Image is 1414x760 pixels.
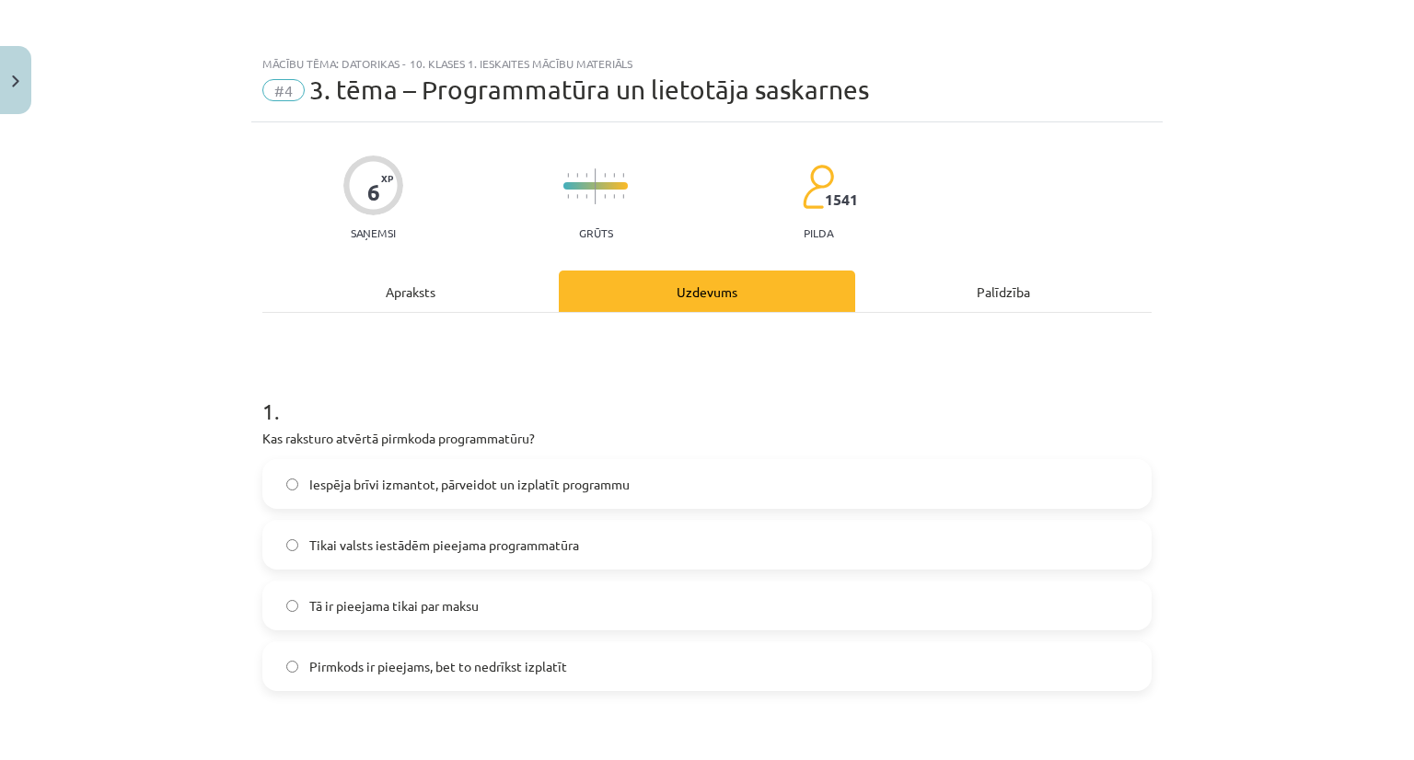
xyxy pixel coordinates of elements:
img: icon-short-line-57e1e144782c952c97e751825c79c345078a6d821885a25fce030b3d8c18986b.svg [567,173,569,178]
div: Mācību tēma: Datorikas - 10. klases 1. ieskaites mācību materiāls [262,57,1152,70]
img: icon-short-line-57e1e144782c952c97e751825c79c345078a6d821885a25fce030b3d8c18986b.svg [622,173,624,178]
p: Saņemsi [343,226,403,239]
div: 6 [367,179,380,205]
span: XP [381,173,393,183]
span: 3. tēma – Programmatūra un lietotāja saskarnes [309,75,869,105]
div: Apraksts [262,271,559,312]
img: students-c634bb4e5e11cddfef0936a35e636f08e4e9abd3cc4e673bd6f9a4125e45ecb1.svg [802,164,834,210]
span: 1541 [825,191,858,208]
img: icon-close-lesson-0947bae3869378f0d4975bcd49f059093ad1ed9edebbc8119c70593378902aed.svg [12,75,19,87]
span: Iespēja brīvi izmantot, pārveidot un izplatīt programmu [309,475,630,494]
p: Grūts [579,226,613,239]
img: icon-short-line-57e1e144782c952c97e751825c79c345078a6d821885a25fce030b3d8c18986b.svg [576,194,578,199]
img: icon-short-line-57e1e144782c952c97e751825c79c345078a6d821885a25fce030b3d8c18986b.svg [613,194,615,199]
span: Tikai valsts iestādēm pieejama programmatūra [309,535,579,555]
p: pilda [804,226,833,239]
span: #4 [262,79,305,101]
img: icon-short-line-57e1e144782c952c97e751825c79c345078a6d821885a25fce030b3d8c18986b.svg [604,194,606,199]
p: Kas raksturo atvērtā pirmkoda programmatūru? [262,429,1152,448]
div: Palīdzība [855,271,1152,312]
img: icon-short-line-57e1e144782c952c97e751825c79c345078a6d821885a25fce030b3d8c18986b.svg [613,173,615,178]
img: icon-short-line-57e1e144782c952c97e751825c79c345078a6d821885a25fce030b3d8c18986b.svg [604,173,606,178]
div: Uzdevums [559,271,855,312]
img: icon-short-line-57e1e144782c952c97e751825c79c345078a6d821885a25fce030b3d8c18986b.svg [585,194,587,199]
img: icon-short-line-57e1e144782c952c97e751825c79c345078a6d821885a25fce030b3d8c18986b.svg [622,194,624,199]
img: icon-short-line-57e1e144782c952c97e751825c79c345078a6d821885a25fce030b3d8c18986b.svg [576,173,578,178]
span: Pirmkods ir pieejams, bet to nedrīkst izplatīt [309,657,567,676]
img: icon-short-line-57e1e144782c952c97e751825c79c345078a6d821885a25fce030b3d8c18986b.svg [585,173,587,178]
input: Tikai valsts iestādēm pieejama programmatūra [286,539,298,551]
input: Iespēja brīvi izmantot, pārveidot un izplatīt programmu [286,478,298,490]
input: Tā ir pieejama tikai par maksu [286,600,298,612]
input: Pirmkods ir pieejams, bet to nedrīkst izplatīt [286,661,298,673]
img: icon-short-line-57e1e144782c952c97e751825c79c345078a6d821885a25fce030b3d8c18986b.svg [567,194,569,199]
span: Tā ir pieejama tikai par maksu [309,596,479,616]
h1: 1 . [262,366,1152,423]
img: icon-long-line-d9ea69661e0d244f92f715978eff75569469978d946b2353a9bb055b3ed8787d.svg [595,168,597,204]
